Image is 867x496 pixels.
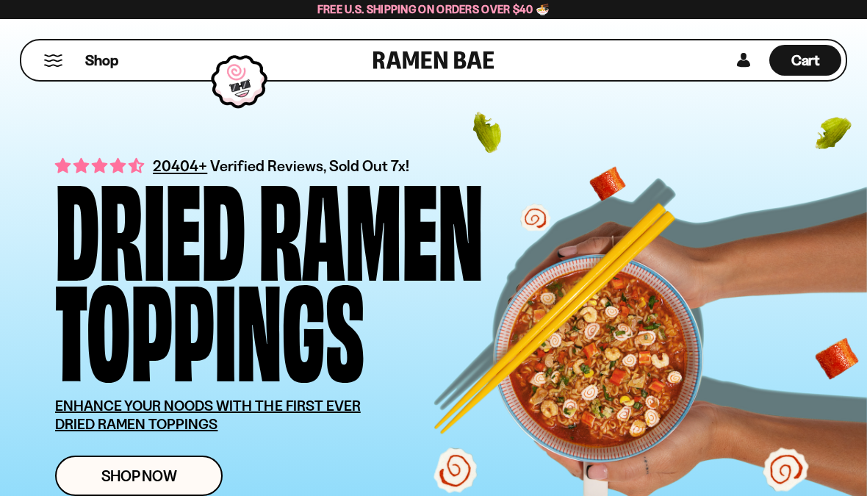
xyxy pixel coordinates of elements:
div: Dried [55,173,245,274]
a: Shop [85,45,118,76]
u: ENHANCE YOUR NOODS WITH THE FIRST EVER DRIED RAMEN TOPPINGS [55,397,361,433]
span: Shop Now [101,468,177,484]
span: Cart [791,51,820,69]
a: Shop Now [55,456,223,496]
div: Ramen [259,173,483,274]
span: Shop [85,51,118,71]
div: Cart [769,40,841,80]
span: Free U.S. Shipping on Orders over $40 🍜 [317,2,550,16]
div: Toppings [55,274,364,375]
button: Mobile Menu Trigger [43,54,63,67]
